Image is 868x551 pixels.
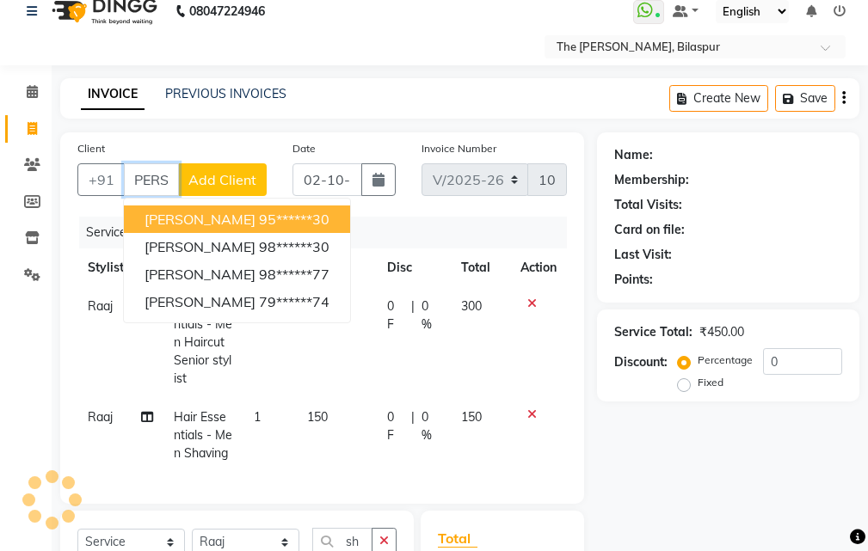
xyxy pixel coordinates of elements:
button: +91 [77,163,126,196]
div: Total Visits: [614,196,682,214]
span: Hair Essentials - Men Haircut Senior stylist [174,298,232,386]
span: [PERSON_NAME] [145,238,255,255]
a: INVOICE [81,79,145,110]
th: Disc [377,248,451,287]
th: Stylist [77,248,163,287]
span: 1 [254,409,261,425]
label: Client [77,141,105,156]
label: Fixed [698,375,723,390]
div: Services [79,217,580,248]
div: Points: [614,271,653,289]
div: Card on file: [614,221,685,239]
button: Add Client [178,163,267,196]
span: 300 [461,298,482,314]
span: 150 [461,409,482,425]
span: 150 [307,409,328,425]
button: Save [775,85,835,112]
span: Total [438,530,477,548]
label: Invoice Number [422,141,496,156]
div: Last Visit: [614,246,672,264]
span: | [411,408,415,444]
a: PREVIOUS INVOICES [165,86,286,101]
span: Hair Essentials - Men Shaving [174,409,232,461]
div: Discount: [614,353,668,371]
span: Add Client [188,171,256,188]
div: Service Total: [614,323,693,341]
span: | [411,297,415,334]
span: [PERSON_NAME] [145,293,255,310]
div: ₹450.00 [699,323,744,341]
span: Raaj [88,298,113,314]
span: 0 % [422,408,441,444]
input: Search by Name/Mobile/Email/Code [124,163,179,196]
label: Date [292,141,316,156]
span: [PERSON_NAME] [145,266,255,283]
span: Raaj [88,409,113,425]
label: Percentage [698,352,753,368]
span: 0 % [422,297,441,334]
div: Name: [614,146,653,164]
th: Action [510,248,567,287]
span: [PERSON_NAME] [145,211,255,228]
span: 0 F [387,297,403,334]
th: Total [451,248,510,287]
span: 0 F [387,408,403,444]
div: Membership: [614,171,689,189]
button: Create New [669,85,768,112]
